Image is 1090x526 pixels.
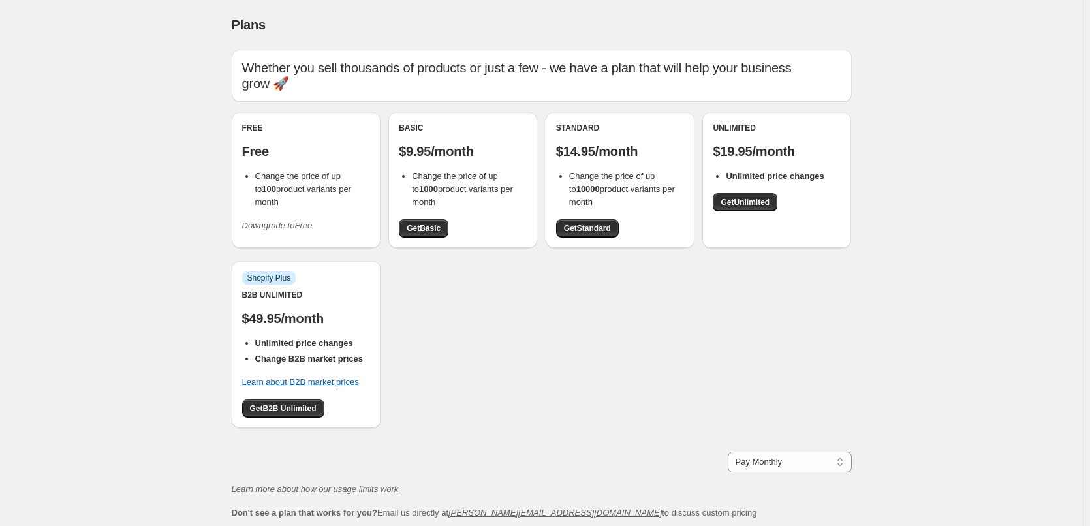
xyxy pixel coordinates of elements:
[242,221,313,230] i: Downgrade to Free
[556,144,684,159] p: $14.95/month
[232,508,757,518] span: Email us directly at to discuss custom pricing
[399,219,448,238] a: GetBasic
[713,144,841,159] p: $19.95/month
[242,311,370,326] p: $49.95/month
[250,403,317,414] span: Get B2B Unlimited
[713,123,841,133] div: Unlimited
[726,171,824,181] b: Unlimited price changes
[255,338,353,348] b: Unlimited price changes
[399,123,527,133] div: Basic
[407,223,441,234] span: Get Basic
[713,193,777,211] a: GetUnlimited
[234,215,320,236] button: Downgrade toFree
[419,184,438,194] b: 1000
[576,184,600,194] b: 10000
[255,354,363,364] b: Change B2B market prices
[242,377,359,387] a: Learn about B2B market prices
[569,171,675,207] span: Change the price of up to product variants per month
[448,508,662,518] a: [PERSON_NAME][EMAIL_ADDRESS][DOMAIN_NAME]
[242,399,324,418] a: GetB2B Unlimited
[412,171,513,207] span: Change the price of up to product variants per month
[242,144,370,159] p: Free
[242,60,841,91] p: Whether you sell thousands of products or just a few - we have a plan that will help your busines...
[556,219,619,238] a: GetStandard
[242,290,370,300] div: B2B Unlimited
[721,197,770,208] span: Get Unlimited
[564,223,611,234] span: Get Standard
[247,273,291,283] span: Shopify Plus
[232,508,377,518] b: Don't see a plan that works for you?
[255,171,351,207] span: Change the price of up to product variants per month
[232,18,266,32] span: Plans
[262,184,276,194] b: 100
[242,123,370,133] div: Free
[232,484,399,494] a: Learn more about how our usage limits work
[399,144,527,159] p: $9.95/month
[556,123,684,133] div: Standard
